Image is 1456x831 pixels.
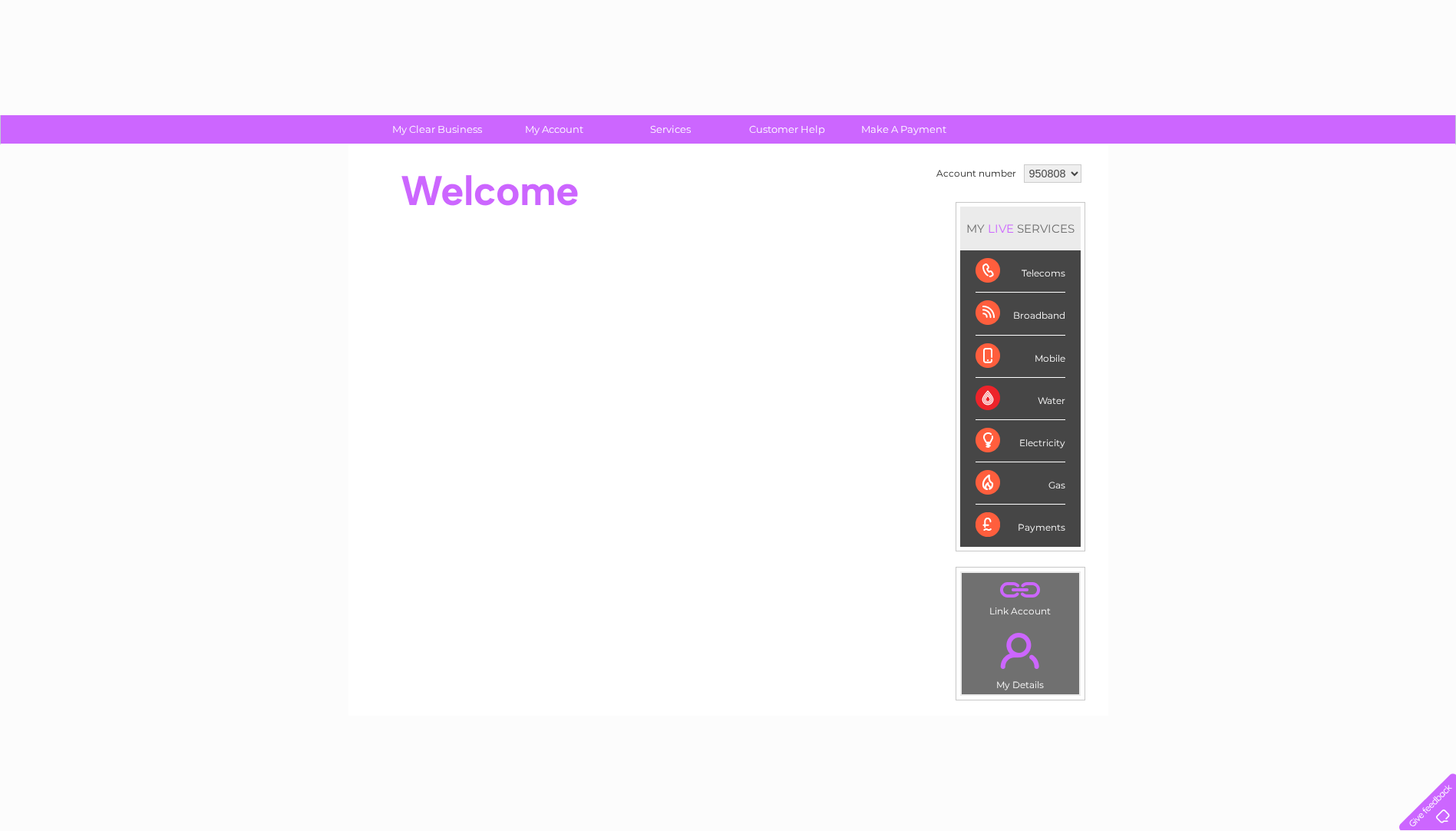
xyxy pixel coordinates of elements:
[985,221,1017,236] div: LIVE
[961,620,1080,695] td: My Details
[976,505,1065,546] div: Payments
[840,115,967,144] a: Make A Payment
[490,115,617,144] a: My Account
[724,115,850,144] a: Customer Help
[961,572,1080,621] td: Link Account
[933,161,1020,187] td: Account number
[976,336,1065,378] div: Mobile
[966,577,1075,604] a: .
[976,420,1065,462] div: Electricity
[976,462,1065,505] div: Gas
[966,624,1075,677] a: .
[960,207,1081,250] div: MY SERVICES
[976,250,1065,293] div: Telecoms
[976,293,1065,335] div: Broadband
[374,115,500,144] a: My Clear Business
[607,115,734,144] a: Services
[976,378,1065,420] div: Water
